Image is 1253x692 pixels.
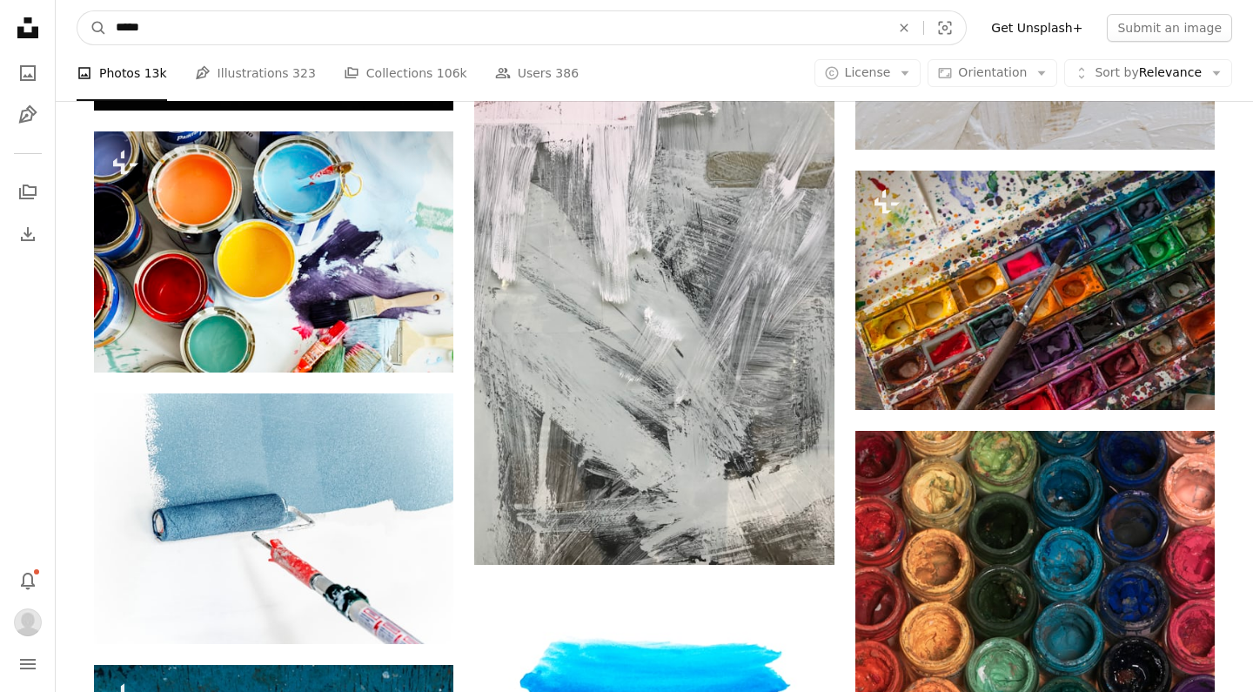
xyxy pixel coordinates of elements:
[10,175,45,210] a: Collections
[555,64,579,83] span: 386
[814,59,921,87] button: License
[10,605,45,640] button: Profile
[495,45,579,101] a: Users 386
[437,64,467,83] span: 106k
[10,563,45,598] button: Notifications
[1064,59,1232,87] button: Sort byRelevance
[855,282,1215,298] a: a box of paint with a paintbrush on top of it
[855,171,1215,410] img: a box of paint with a paintbrush on top of it
[94,393,453,645] img: blue paint brush
[292,64,316,83] span: 323
[474,85,834,565] img: white and purple abstract painting
[94,244,453,259] a: ***NOTE TO INSPECTOR: Please re-submit again.*** ***Logo on buckets are derived from our own 3D g...
[10,647,45,682] button: Menu
[10,97,45,132] a: Illustrations
[981,14,1093,42] a: Get Unsplash+
[94,510,453,526] a: blue paint brush
[195,45,316,101] a: Illustrations 323
[928,59,1057,87] button: Orientation
[344,45,467,101] a: Collections 106k
[77,11,107,44] button: Search Unsplash
[14,608,42,636] img: Avatar of user Noel Campagna
[1095,65,1138,79] span: Sort by
[10,10,45,49] a: Home — Unsplash
[1107,14,1232,42] button: Submit an image
[94,131,453,372] img: ***NOTE TO INSPECTOR: Please re-submit again.*** ***Logo on buckets are derived from our own 3D g...
[474,317,834,333] a: white and purple abstract painting
[845,65,891,79] span: License
[958,65,1027,79] span: Orientation
[924,11,966,44] button: Visual search
[10,217,45,252] a: Download History
[885,11,923,44] button: Clear
[10,56,45,91] a: Photos
[77,10,967,45] form: Find visuals sitewide
[1095,64,1202,82] span: Relevance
